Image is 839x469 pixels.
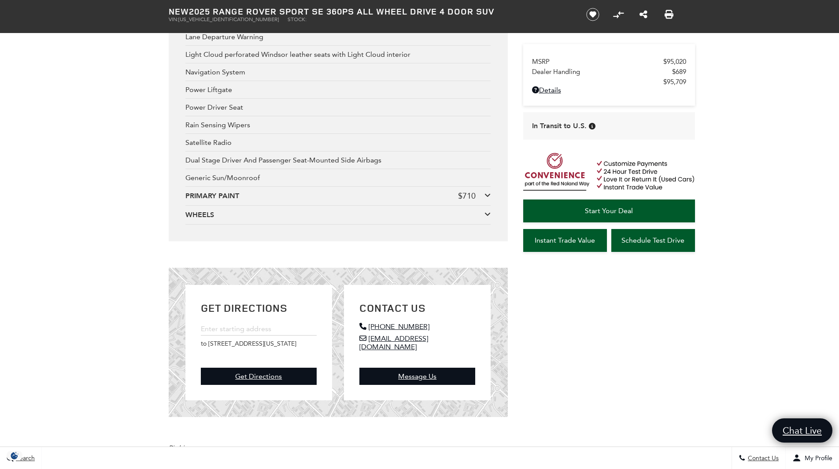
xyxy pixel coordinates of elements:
[169,5,189,17] strong: New
[185,151,491,169] div: Dual Stage Driver And Passenger Seat-Mounted Side Airbags
[746,454,779,462] span: Contact Us
[201,322,317,336] input: Enter starting address
[532,68,672,76] span: Dealer Handling
[532,121,587,131] span: In Transit to U.S.
[169,7,572,16] h1: 2025 Range Rover Sport SE 360PS All Wheel Drive 4 Door SUV
[621,236,684,244] span: Schedule Test Drive
[185,169,491,187] div: Generic Sun/Moonroof
[585,207,633,215] span: Start Your Deal
[185,46,491,63] div: Light Cloud perforated Windsor leather seats with Light Cloud interior
[583,7,602,22] button: Save vehicle
[801,454,832,462] span: My Profile
[523,256,695,395] iframe: YouTube video player
[359,334,475,351] a: [EMAIL_ADDRESS][DOMAIN_NAME]
[359,300,475,316] h2: Contact Us
[523,229,607,252] a: Instant Trade Value
[663,58,686,66] span: $95,020
[185,116,491,134] div: Rain Sensing Wipers
[201,368,317,385] a: Get Directions
[532,58,663,66] span: MSRP
[589,123,595,129] div: Vehicle has shipped from factory of origin. Estimated time of delivery to Retailer is on average ...
[201,340,317,347] p: to [STREET_ADDRESS][US_STATE]
[359,322,475,331] a: [PHONE_NUMBER]
[288,16,307,22] span: Stock:
[185,28,491,46] div: Lane Departure Warning
[458,191,476,201] div: $710
[665,9,673,20] a: Print this New 2025 Range Rover Sport SE 360PS All Wheel Drive 4 Door SUV
[786,447,839,469] button: Open user profile menu
[523,199,695,222] a: Start Your Deal
[185,63,491,81] div: Navigation System
[532,68,686,76] a: Dealer Handling $689
[178,16,279,22] span: [US_VEHICLE_IDENTIFICATION_NUMBER]
[535,236,595,244] span: Instant Trade Value
[532,58,686,66] a: MSRP $95,020
[639,9,647,20] a: Share this New 2025 Range Rover Sport SE 360PS All Wheel Drive 4 Door SUV
[169,16,178,22] span: VIN:
[4,451,25,460] img: Opt-Out Icon
[4,451,25,460] section: Click to Open Cookie Consent Modal
[359,368,475,385] a: Message Us
[778,425,826,436] span: Chat Live
[612,8,625,21] button: Compare Vehicle
[169,444,196,451] strong: Disclaimer:
[185,99,491,116] div: Power Driver Seat
[663,78,686,86] span: $95,709
[532,86,686,94] a: Details
[185,210,484,220] div: WHEELS
[532,78,686,86] a: $95,709
[185,81,491,99] div: Power Liftgate
[201,300,317,316] h2: Get Directions
[772,418,832,443] a: Chat Live
[185,134,491,151] div: Satellite Radio
[185,191,458,201] div: PRIMARY PAINT
[672,68,686,76] span: $689
[611,229,695,252] a: Schedule Test Drive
